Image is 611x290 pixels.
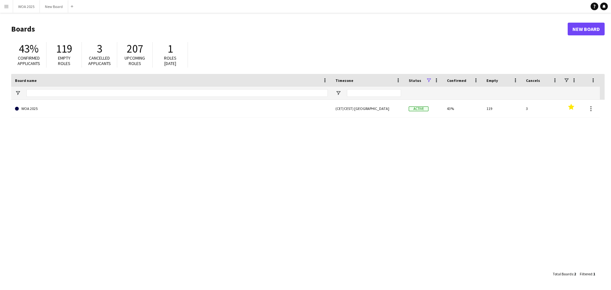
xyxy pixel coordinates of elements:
a: New Board [568,23,605,35]
button: WOA 2025 [13,0,40,13]
input: Timezone Filter Input [347,89,401,97]
input: Board name Filter Input [26,89,328,97]
span: Empty roles [58,55,70,66]
span: Upcoming roles [125,55,145,66]
span: Confirmed applicants [18,55,40,66]
span: 3 [97,42,102,56]
div: : [553,268,576,280]
div: 43% [443,100,483,117]
span: Filtered [580,272,592,276]
span: 2 [574,272,576,276]
span: Active [409,106,428,111]
span: Timezone [335,78,353,83]
span: 207 [127,42,143,56]
h1: Boards [11,24,568,34]
span: 43% [19,42,39,56]
div: 3 [522,100,562,117]
span: 1 [593,272,595,276]
button: Open Filter Menu [15,90,21,96]
button: Open Filter Menu [335,90,341,96]
span: Roles [DATE] [164,55,176,66]
span: Cancels [526,78,540,83]
div: : [580,268,595,280]
span: Confirmed [447,78,466,83]
div: 119 [483,100,522,117]
span: Board name [15,78,37,83]
button: New Board [40,0,68,13]
span: 119 [56,42,72,56]
span: Status [409,78,421,83]
div: (CET/CEST) [GEOGRAPHIC_DATA] [332,100,405,117]
span: Total Boards [553,272,573,276]
span: Cancelled applicants [88,55,111,66]
span: Empty [486,78,498,83]
a: WOA 2025 [15,100,328,118]
span: 1 [168,42,173,56]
